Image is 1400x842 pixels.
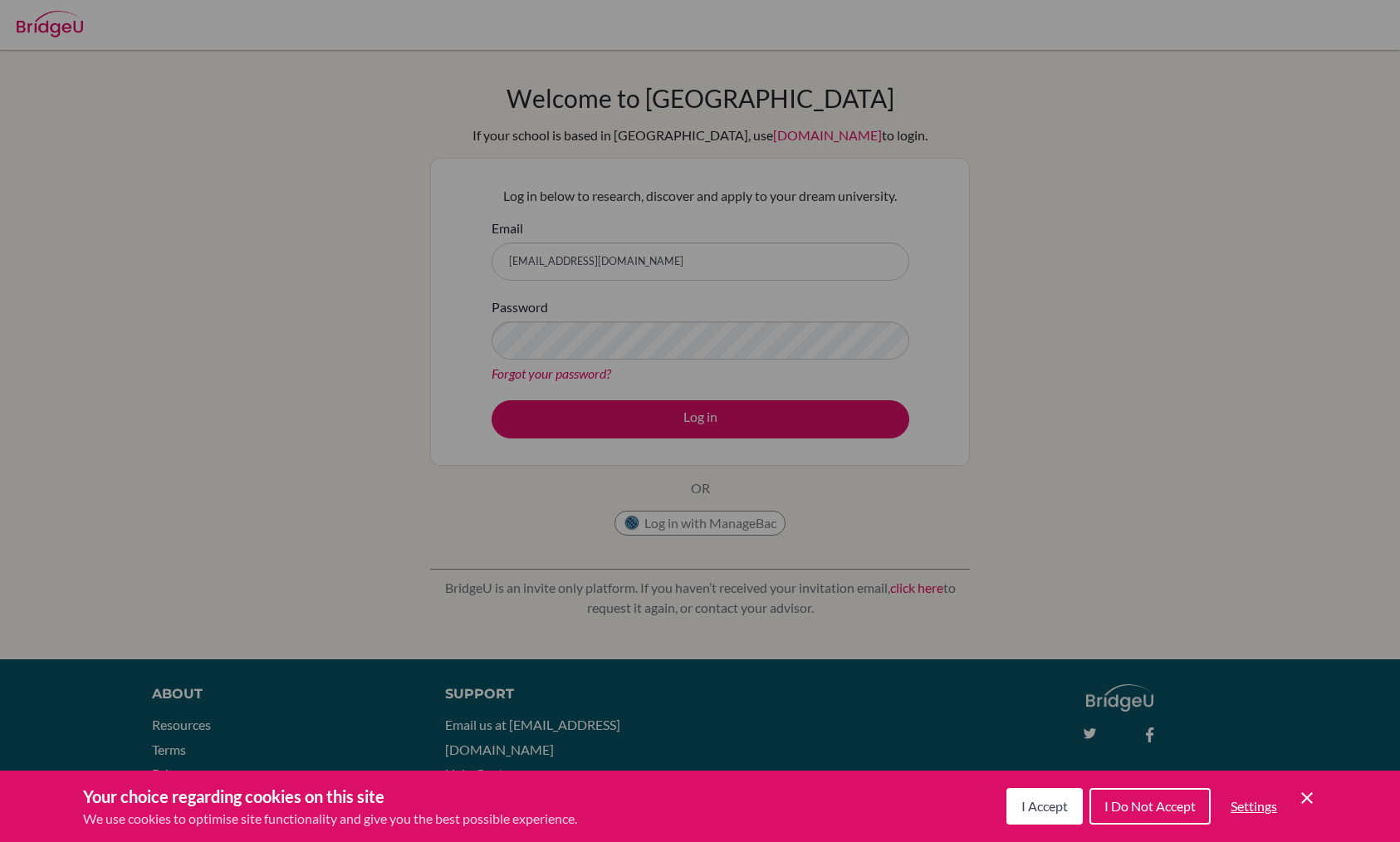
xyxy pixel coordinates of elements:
[83,809,577,829] p: We use cookies to optimise site functionality and give you the best possible experience.
[83,784,577,809] h3: Your choice regarding cookies on this site
[1006,788,1083,825] button: I Accept
[1021,798,1068,814] span: I Accept
[1089,788,1211,825] button: I Do Not Accept
[1231,798,1277,814] span: Settings
[1104,798,1196,814] span: I Do Not Accept
[1217,790,1290,823] button: Settings
[1297,788,1317,808] button: Save and close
